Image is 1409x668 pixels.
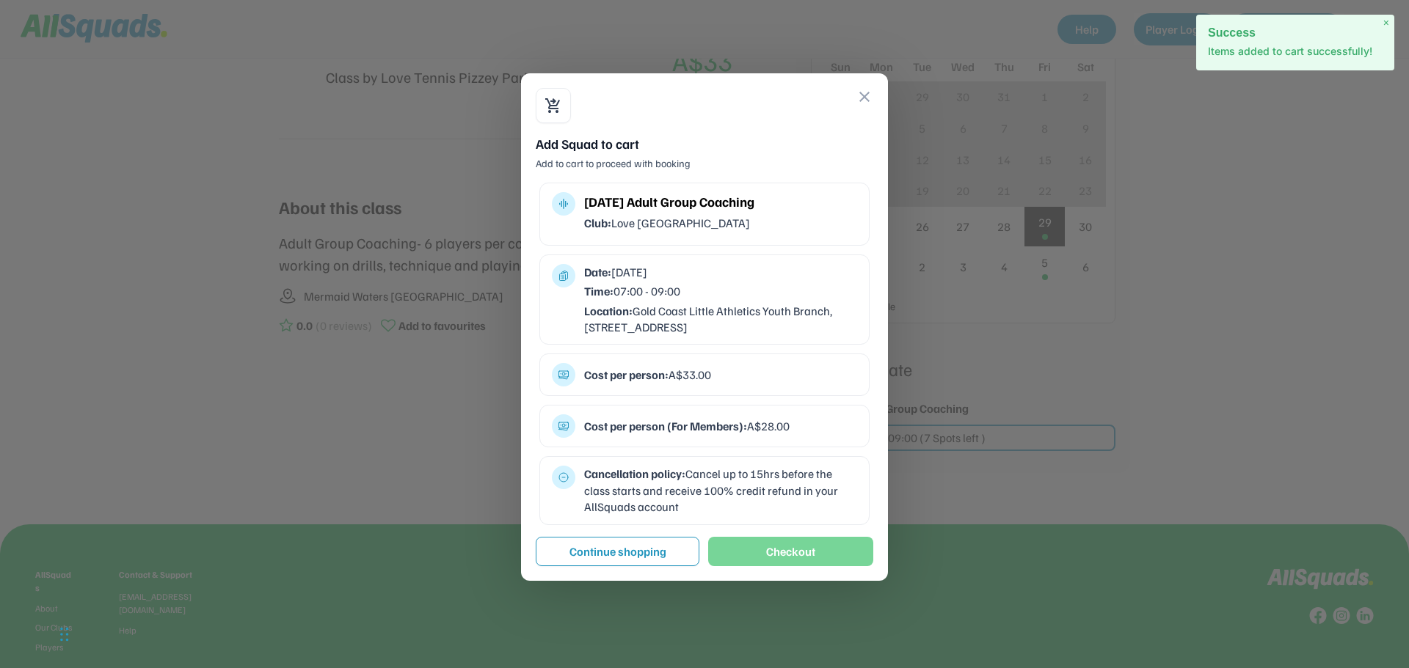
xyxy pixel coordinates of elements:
[584,367,669,382] strong: Cost per person:
[1208,44,1383,59] p: Items added to cart successfully!
[584,216,611,230] strong: Club:
[1208,26,1383,39] h2: Success
[584,367,857,383] div: A$33.00
[584,264,857,280] div: [DATE]
[584,303,857,336] div: Gold Coast Little Athletics Youth Branch, [STREET_ADDRESS]
[536,156,873,171] div: Add to cart to proceed with booking
[584,215,857,231] div: Love [GEOGRAPHIC_DATA]
[584,466,857,515] div: Cancel up to 15hrs before the class starts and receive 100% credit refund in your AllSquads account
[856,88,873,106] button: close
[584,418,857,434] div: A$28.00
[584,192,857,212] div: [DATE] Adult Group Coaching
[708,537,873,566] button: Checkout
[584,283,857,299] div: 07:00 - 09:00
[584,284,614,298] strong: Time:
[545,97,562,114] button: shopping_cart_checkout
[584,265,611,279] strong: Date:
[558,198,569,210] button: multitrack_audio
[536,135,873,153] div: Add Squad to cart
[584,419,747,433] strong: Cost per person (For Members):
[1383,17,1389,29] span: ×
[584,304,633,318] strong: Location:
[536,537,699,566] button: Continue shopping
[584,466,685,481] strong: Cancellation policy:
